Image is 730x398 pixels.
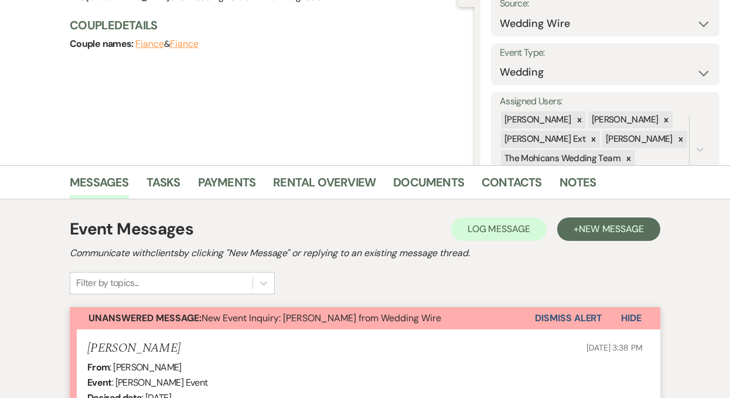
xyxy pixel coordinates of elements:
[579,223,644,235] span: New Message
[87,361,110,373] b: From
[586,342,643,353] span: [DATE] 3:38 PM
[70,173,129,199] a: Messages
[70,307,535,329] button: Unanswered Message:New Event Inquiry: [PERSON_NAME] from Wedding Wire
[557,217,660,241] button: +New Message
[501,111,573,128] div: [PERSON_NAME]
[500,93,711,110] label: Assigned Users:
[535,307,602,329] button: Dismiss Alert
[501,131,587,148] div: [PERSON_NAME] Ext
[621,312,642,324] span: Hide
[602,131,674,148] div: [PERSON_NAME]
[70,17,463,33] h3: Couple Details
[87,341,180,356] h5: [PERSON_NAME]
[482,173,542,199] a: Contacts
[602,307,660,329] button: Hide
[88,312,441,324] span: New Event Inquiry: [PERSON_NAME] from Wedding Wire
[135,39,164,49] button: Fiance
[198,173,256,199] a: Payments
[451,217,547,241] button: Log Message
[76,276,139,290] div: Filter by topics...
[146,173,180,199] a: Tasks
[273,173,376,199] a: Rental Overview
[501,150,622,167] div: The Mohicans Wedding Team
[70,246,660,260] h2: Communicate with clients by clicking "New Message" or replying to an existing message thread.
[88,312,202,324] strong: Unanswered Message:
[393,173,464,199] a: Documents
[170,39,199,49] button: Fiance
[70,38,135,50] span: Couple names:
[588,111,660,128] div: [PERSON_NAME]
[87,376,112,389] b: Event
[468,223,530,235] span: Log Message
[500,45,711,62] label: Event Type:
[560,173,596,199] a: Notes
[135,38,198,50] span: &
[70,217,193,241] h1: Event Messages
